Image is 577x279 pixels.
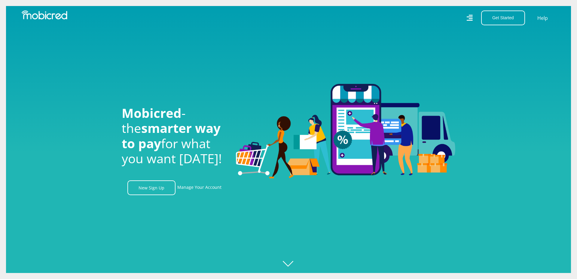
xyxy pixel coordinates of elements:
[537,14,548,22] a: Help
[22,11,67,20] img: Mobicred
[127,180,176,195] a: New Sign Up
[236,84,455,179] img: Welcome to Mobicred
[481,11,525,25] button: Get Started
[177,180,221,195] a: Manage Your Account
[122,119,221,152] span: smarter way to pay
[122,104,182,121] span: Mobicred
[122,106,227,166] h1: - the for what you want [DATE]!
